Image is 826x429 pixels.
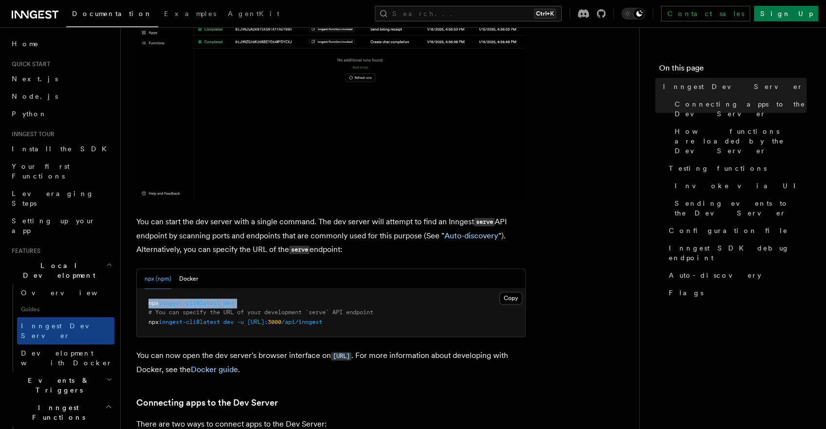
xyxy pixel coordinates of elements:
[281,319,322,325] span: /api/inngest
[665,222,807,239] a: Configuration file
[665,160,807,177] a: Testing functions
[8,130,55,138] span: Inngest tour
[669,288,703,298] span: Flags
[21,349,112,367] span: Development with Docker
[8,261,106,280] span: Local Development
[8,399,114,426] button: Inngest Functions
[268,319,281,325] span: 3000
[289,246,310,254] code: serve
[8,185,114,212] a: Leveraging Steps
[223,319,234,325] span: dev
[8,70,114,88] a: Next.js
[8,372,114,399] button: Events & Triggers
[675,198,807,218] span: Sending events to the Dev Server
[8,257,114,284] button: Local Development
[675,126,807,156] span: How functions are loaded by the Dev Server
[659,62,807,78] h4: On this page
[8,403,105,422] span: Inngest Functions
[375,6,562,21] button: Search...Ctrl+K
[665,284,807,302] a: Flags
[148,300,159,306] span: npx
[474,218,495,226] code: serve
[659,78,807,95] a: Inngest Dev Server
[444,231,498,240] a: Auto-discovery
[534,9,556,18] kbd: Ctrl+K
[12,75,58,83] span: Next.js
[158,3,222,26] a: Examples
[145,269,171,289] button: npx (npm)
[12,145,112,153] span: Install the SDK
[12,110,47,118] span: Python
[671,123,807,160] a: How functions are loaded by the Dev Server
[237,319,244,325] span: -u
[669,163,767,173] span: Testing functions
[8,247,40,255] span: Features
[8,140,114,158] a: Install the SDK
[12,162,70,180] span: Your first Functions
[8,158,114,185] a: Your first Functions
[669,226,788,235] span: Configuration file
[223,300,234,306] span: dev
[21,289,121,297] span: Overview
[669,270,761,280] span: Auto-discovery
[191,365,238,374] a: Docker guide
[8,105,114,123] a: Python
[12,190,94,207] span: Leveraging Steps
[17,302,114,317] span: Guides
[136,215,526,257] p: You can start the dev server with a single command. The dev server will attempt to find an Innges...
[222,3,285,26] a: AgentKit
[8,284,114,372] div: Local Development
[228,10,279,18] span: AgentKit
[8,60,50,68] span: Quick start
[8,88,114,105] a: Node.js
[675,99,807,119] span: Connecting apps to the Dev Server
[12,39,39,49] span: Home
[148,309,373,316] span: # You can specify the URL of your development `serve` API endpoint
[179,269,198,289] button: Docker
[66,3,158,27] a: Documentation
[754,6,818,21] a: Sign Up
[8,212,114,239] a: Setting up your app
[148,319,159,325] span: npx
[671,177,807,195] a: Invoke via UI
[21,322,104,340] span: Inngest Dev Server
[331,352,351,360] code: [URL]
[671,95,807,123] a: Connecting apps to the Dev Server
[159,319,220,325] span: inngest-cli@latest
[661,6,750,21] a: Contact sales
[136,349,526,376] p: You can now open the dev server's browser interface on . For more information about developing wi...
[17,344,114,372] a: Development with Docker
[663,82,803,91] span: Inngest Dev Server
[12,217,95,234] span: Setting up your app
[12,92,58,100] span: Node.js
[669,243,807,263] span: Inngest SDK debug endpoint
[499,292,522,304] button: Copy
[8,35,114,53] a: Home
[8,375,106,395] span: Events & Triggers
[72,10,152,18] span: Documentation
[17,317,114,344] a: Inngest Dev Server
[136,396,278,410] a: Connecting apps to the Dev Server
[331,351,351,360] a: [URL]
[17,284,114,302] a: Overview
[247,319,268,325] span: [URL]:
[159,300,220,306] span: inngest-cli@latest
[622,8,645,19] button: Toggle dark mode
[671,195,807,222] a: Sending events to the Dev Server
[164,10,216,18] span: Examples
[675,181,804,191] span: Invoke via UI
[665,239,807,267] a: Inngest SDK debug endpoint
[665,267,807,284] a: Auto-discovery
